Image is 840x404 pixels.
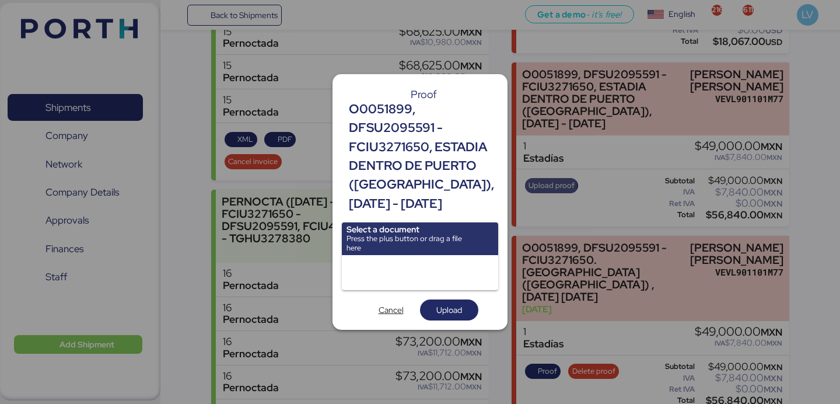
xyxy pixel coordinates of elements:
button: Cancel [362,299,420,321]
button: Upload [420,299,478,321]
span: Cancel [379,303,404,317]
div: O0051899, DFSU2095591 - FCIU3271650, ESTADIA DENTRO DE PUERTO ([GEOGRAPHIC_DATA]), [DATE] - [DATE] [349,100,498,213]
span: Upload [436,303,462,317]
div: Proof [349,89,498,100]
